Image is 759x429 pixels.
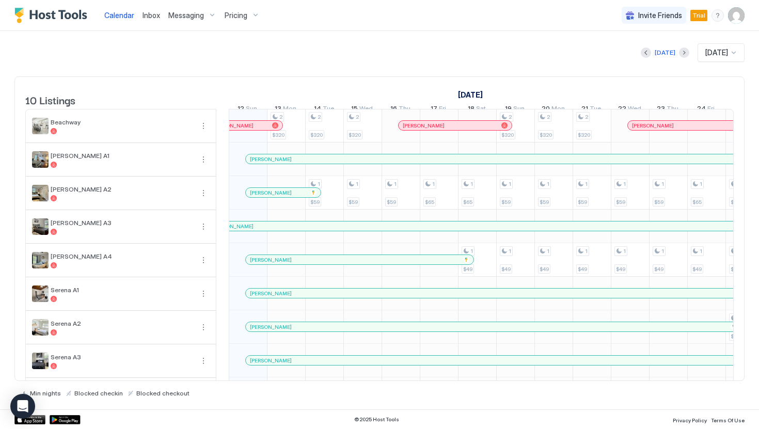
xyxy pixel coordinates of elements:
span: 1 [623,248,626,255]
div: listing image [32,151,49,168]
span: $59 [616,199,625,205]
span: $49 [616,266,625,273]
span: Invite Friends [638,11,682,20]
span: 1 [470,181,473,187]
span: Trial [692,11,705,20]
a: October 25, 2025 [732,102,756,117]
span: $49 [578,266,587,273]
span: 2 [356,114,359,120]
span: [PERSON_NAME] [250,189,292,196]
span: 1 [432,181,435,187]
span: 1 [394,181,397,187]
a: October 15, 2025 [349,102,375,117]
span: Inbox [143,11,160,20]
span: 18 [468,104,475,115]
span: 1 [470,248,473,255]
span: Tue [590,104,601,115]
span: $65 [731,199,740,205]
span: 1 [585,181,588,187]
a: Inbox [143,10,160,21]
span: 2 [318,114,321,120]
span: 15 [351,104,358,115]
span: [PERSON_NAME] A3 [51,219,193,227]
span: Wed [359,104,373,115]
span: $320 [349,132,361,138]
span: $49 [463,266,472,273]
button: More options [197,220,210,233]
span: 1 [661,248,664,255]
span: 1 [509,181,511,187]
span: Sat [476,104,486,115]
button: Next month [679,47,689,58]
span: $320 [272,132,284,138]
a: Host Tools Logo [14,8,92,23]
button: [DATE] [653,46,677,59]
span: 17 [431,104,437,115]
div: User profile [728,7,745,24]
span: © 2025 Host Tools [354,416,399,423]
span: Sun [513,104,525,115]
span: $49 [692,266,702,273]
a: October 23, 2025 [654,102,681,117]
span: Privacy Policy [673,417,707,423]
button: More options [197,355,210,367]
span: 2 [279,114,282,120]
span: [PERSON_NAME] [250,257,292,263]
span: 1 [356,181,358,187]
span: Serena A2 [51,320,193,327]
div: listing image [32,252,49,268]
span: 1 [700,181,702,187]
span: [PERSON_NAME] [403,122,445,129]
span: 2 [585,114,588,120]
div: listing image [32,218,49,235]
span: [PERSON_NAME] [250,357,292,364]
span: $320 [578,132,590,138]
a: Privacy Policy [673,414,707,425]
span: [PERSON_NAME] A2 [51,185,193,193]
span: Mon [551,104,565,115]
span: Calendar [104,11,134,20]
span: $65 [692,199,702,205]
span: 19 [505,104,512,115]
a: App Store [14,415,45,424]
span: 2 [547,114,550,120]
span: $59 [540,199,549,205]
span: [PERSON_NAME] A1 [51,152,193,160]
a: October 21, 2025 [579,102,604,117]
button: Previous month [641,47,651,58]
span: $49 [654,266,663,273]
div: menu [197,288,210,300]
span: 1 [623,181,626,187]
span: Thu [667,104,678,115]
span: Mon [283,104,296,115]
span: Min nights [30,389,61,397]
span: 1 [700,248,702,255]
span: $65 [463,199,472,205]
span: 1 [585,248,588,255]
a: October 22, 2025 [615,102,644,117]
span: 24 [697,104,706,115]
span: [PERSON_NAME] A4 [51,252,193,260]
div: menu [197,355,210,367]
span: 13 [275,104,281,115]
span: Messaging [168,11,204,20]
span: Serena A1 [51,286,193,294]
span: $59 [387,199,396,205]
span: 14 [314,104,321,115]
span: $59 [310,199,320,205]
div: listing image [32,118,49,134]
button: More options [197,153,210,166]
span: $320 [501,132,514,138]
a: Calendar [104,10,134,21]
div: listing image [32,185,49,201]
span: 2 [509,114,512,120]
a: October 19, 2025 [502,102,527,117]
a: October 12, 2025 [235,102,260,117]
span: 16 [390,104,397,115]
div: menu [197,220,210,233]
span: Terms Of Use [711,417,745,423]
a: October 14, 2025 [311,102,337,117]
a: October 18, 2025 [465,102,488,117]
